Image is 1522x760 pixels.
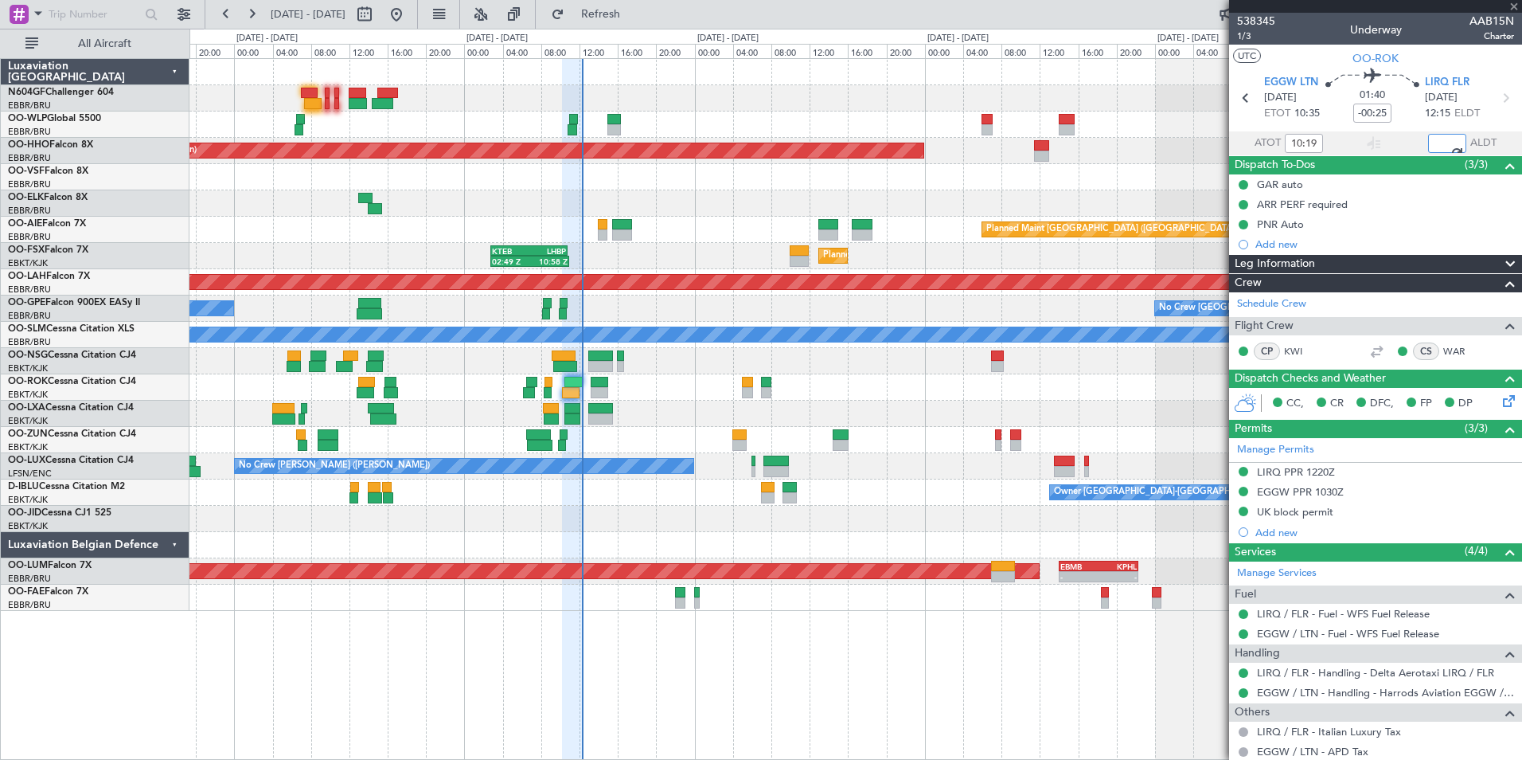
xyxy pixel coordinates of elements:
[1257,686,1514,699] a: EGGW / LTN - Handling - Harrods Aviation EGGW / LTN
[239,454,430,478] div: No Crew [PERSON_NAME] ([PERSON_NAME])
[8,219,86,229] a: OO-AIEFalcon 7X
[529,246,565,256] div: LHBP
[8,403,45,413] span: OO-LXA
[544,2,639,27] button: Refresh
[8,587,88,597] a: OO-FAEFalcon 7X
[1193,44,1231,58] div: 04:00
[530,257,568,266] div: 10:58 Z
[8,178,51,190] a: EBBR/BRU
[927,32,989,45] div: [DATE] - [DATE]
[1257,745,1368,758] a: EGGW / LTN - APD Tax
[349,44,388,58] div: 12:00
[8,362,48,374] a: EBKT/KJK
[1469,13,1514,29] span: AAB15N
[1350,22,1402,38] div: Underway
[1099,562,1137,571] div: KPHL
[234,44,272,58] div: 00:00
[541,44,580,58] div: 08:00
[887,44,925,58] div: 20:00
[8,88,114,97] a: N604GFChallenger 604
[8,482,39,492] span: D-IBLU
[1054,480,1269,504] div: Owner [GEOGRAPHIC_DATA]-[GEOGRAPHIC_DATA]
[8,456,134,465] a: OO-LUXCessna Citation CJ4
[8,166,45,176] span: OO-VSF
[8,140,93,150] a: OO-HHOFalcon 8X
[1257,465,1335,479] div: LIRQ PPR 1220Z
[771,44,810,58] div: 08:00
[1001,44,1040,58] div: 08:00
[1286,396,1304,412] span: CC,
[1254,343,1280,360] div: CP
[8,561,48,570] span: OO-LUM
[8,468,52,480] a: LFSN/ENC
[1352,50,1399,67] span: OO-ROK
[49,2,140,26] input: Trip Number
[1425,75,1469,91] span: LIRQ FLR
[1235,644,1280,663] span: Handling
[8,351,136,360] a: OO-NSGCessna Citation CJ4
[492,257,529,266] div: 02:49 Z
[492,246,529,256] div: KTEB
[1257,627,1439,641] a: EGGW / LTN - Fuel - WFS Fuel Release
[1257,485,1344,499] div: EGGW PPR 1030Z
[986,217,1237,241] div: Planned Maint [GEOGRAPHIC_DATA] ([GEOGRAPHIC_DATA])
[8,429,136,439] a: OO-ZUNCessna Citation CJ4
[1159,296,1426,320] div: No Crew [GEOGRAPHIC_DATA] ([GEOGRAPHIC_DATA] National)
[1235,370,1386,388] span: Dispatch Checks and Weather
[1235,255,1315,273] span: Leg Information
[41,38,168,49] span: All Aircraft
[1255,526,1514,539] div: Add new
[196,44,234,58] div: 20:00
[1255,237,1514,251] div: Add new
[1360,88,1385,104] span: 01:40
[1425,106,1450,122] span: 12:15
[1330,396,1344,412] span: CR
[1235,543,1276,562] span: Services
[271,7,345,22] span: [DATE] - [DATE]
[8,298,45,308] span: OO-GPE
[1264,75,1318,91] span: EGGW LTN
[8,336,51,348] a: EBBR/BRU
[1257,725,1401,738] a: LIRQ / FLR - Italian Luxury Tax
[8,272,46,281] span: OO-LAH
[1235,586,1256,604] span: Fuel
[925,44,963,58] div: 00:00
[8,377,136,386] a: OO-ROKCessna Citation CJ4
[1420,396,1432,412] span: FP
[8,298,140,308] a: OO-GPEFalcon 900EX EASy II
[1237,566,1317,582] a: Manage Services
[1257,178,1303,191] div: GAR auto
[1465,543,1488,559] span: (4/4)
[8,193,88,202] a: OO-ELKFalcon 8X
[1237,296,1306,312] a: Schedule Crew
[8,126,51,138] a: EBBR/BRU
[8,599,51,611] a: EBBR/BRU
[1157,32,1219,45] div: [DATE] - [DATE]
[848,44,886,58] div: 16:00
[8,140,49,150] span: OO-HHO
[1465,420,1488,437] span: (3/3)
[8,351,48,360] span: OO-NSG
[963,44,1001,58] div: 04:00
[8,324,46,334] span: OO-SLM
[8,166,88,176] a: OO-VSFFalcon 8X
[580,44,618,58] div: 12:00
[1425,90,1458,106] span: [DATE]
[1099,572,1137,582] div: -
[1284,344,1320,358] a: KWI
[1079,44,1117,58] div: 16:00
[1237,13,1275,29] span: 538345
[823,244,1009,268] div: Planned Maint Kortrijk-[GEOGRAPHIC_DATA]
[1294,106,1320,122] span: 10:35
[695,44,733,58] div: 00:00
[8,257,48,269] a: EBKT/KJK
[8,520,48,532] a: EBKT/KJK
[8,482,125,492] a: D-IBLUCessna Citation M2
[1443,344,1479,358] a: WAR
[1257,505,1333,519] div: UK block permit
[1370,396,1394,412] span: DFC,
[8,219,42,229] span: OO-AIE
[1458,396,1473,412] span: DP
[503,44,541,58] div: 04:00
[388,44,426,58] div: 16:00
